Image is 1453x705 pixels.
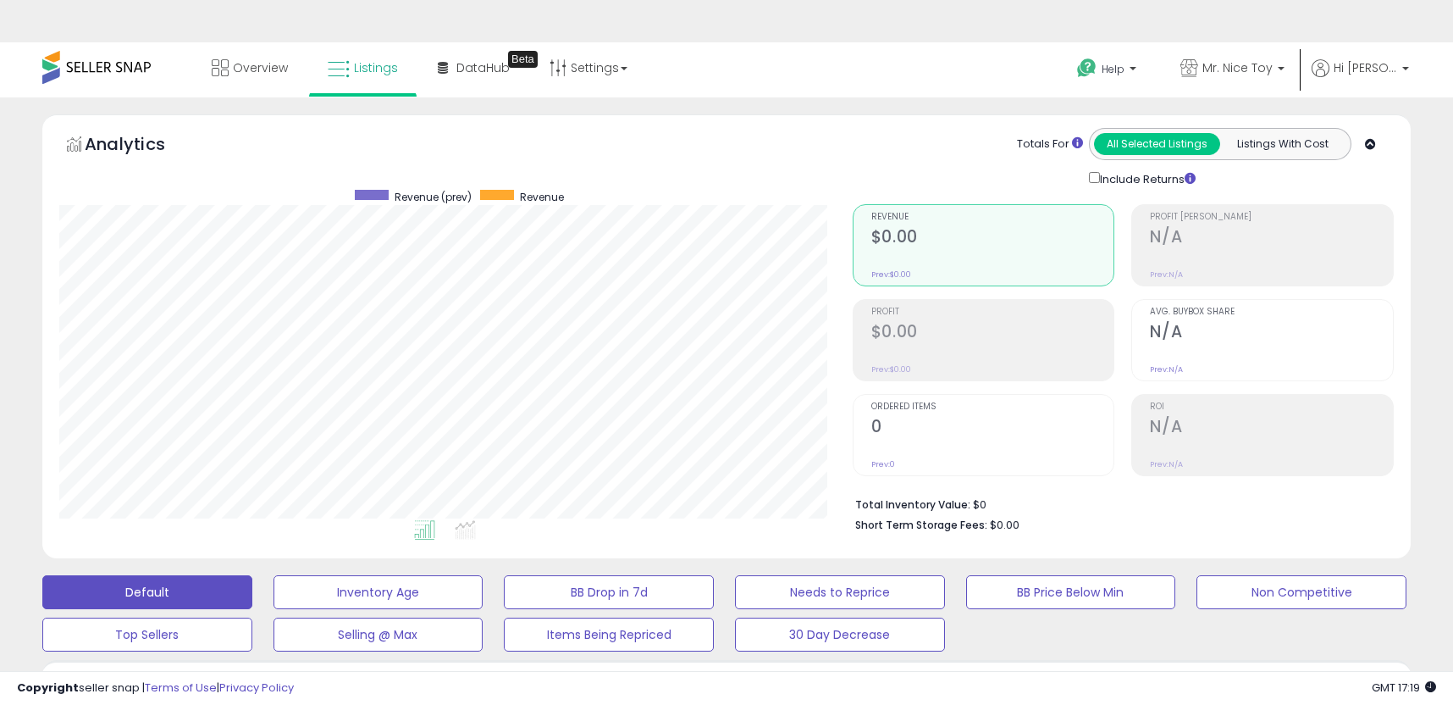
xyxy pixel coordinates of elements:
[735,575,945,609] button: Needs to Reprice
[1372,680,1436,696] span: 2025-09-10 17:19 GMT
[871,269,911,280] small: Prev: $0.00
[871,227,1114,250] h2: $0.00
[1150,227,1393,250] h2: N/A
[966,575,1176,609] button: BB Price Below Min
[504,575,714,609] button: BB Drop in 7d
[1312,59,1409,97] a: Hi [PERSON_NAME]
[1094,133,1220,155] button: All Selected Listings
[871,402,1114,412] span: Ordered Items
[871,364,911,375] small: Prev: $0.00
[520,190,564,204] span: Revenue
[1150,364,1183,375] small: Prev: N/A
[1202,59,1273,76] span: Mr. Nice Toy
[42,575,252,609] button: Default
[1150,459,1183,469] small: Prev: N/A
[273,618,483,652] button: Selling @ Max
[871,213,1114,222] span: Revenue
[17,680,294,697] div: seller snap | |
[1076,58,1097,79] i: Get Help
[1064,45,1153,97] a: Help
[537,42,640,93] a: Settings
[395,190,472,204] span: Revenue (prev)
[871,308,1114,317] span: Profit
[273,575,483,609] button: Inventory Age
[508,51,538,68] div: Tooltip anchor
[871,322,1114,345] h2: $0.00
[425,42,522,93] a: DataHub
[990,517,1019,533] span: $0.00
[1219,133,1345,155] button: Listings With Cost
[1076,169,1216,188] div: Include Returns
[855,518,987,532] b: Short Term Storage Fees:
[1168,42,1297,97] a: Mr. Nice Toy
[1150,308,1393,317] span: Avg. Buybox Share
[199,42,301,93] a: Overview
[145,680,217,696] a: Terms of Use
[315,42,411,93] a: Listings
[219,680,294,696] a: Privacy Policy
[1150,322,1393,345] h2: N/A
[871,459,895,469] small: Prev: 0
[1150,269,1183,280] small: Prev: N/A
[1196,575,1406,609] button: Non Competitive
[1150,417,1393,440] h2: N/A
[17,680,79,696] strong: Copyright
[855,493,1381,513] li: $0
[504,618,714,652] button: Items Being Repriced
[1017,136,1083,153] div: Totals For
[1150,213,1393,222] span: Profit [PERSON_NAME]
[456,59,510,76] span: DataHub
[42,618,252,652] button: Top Sellers
[1150,402,1393,412] span: ROI
[233,59,288,76] span: Overview
[1102,62,1124,76] span: Help
[85,132,198,160] h5: Analytics
[735,618,945,652] button: 30 Day Decrease
[855,497,970,512] b: Total Inventory Value:
[1334,59,1397,76] span: Hi [PERSON_NAME]
[354,59,398,76] span: Listings
[871,417,1114,440] h2: 0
